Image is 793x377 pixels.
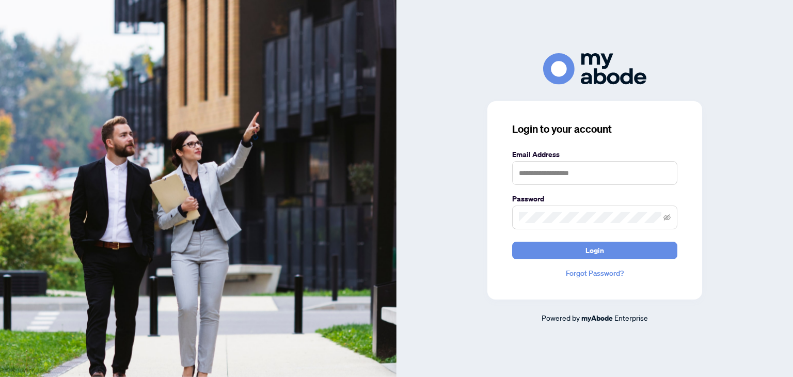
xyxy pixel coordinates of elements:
span: Powered by [542,313,580,322]
span: eye-invisible [663,214,671,221]
a: Forgot Password? [512,268,677,279]
h3: Login to your account [512,122,677,136]
label: Email Address [512,149,677,160]
button: Login [512,242,677,259]
label: Password [512,193,677,205]
span: Login [585,242,604,259]
span: Enterprise [614,313,648,322]
img: ma-logo [543,53,646,85]
a: myAbode [581,312,613,324]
